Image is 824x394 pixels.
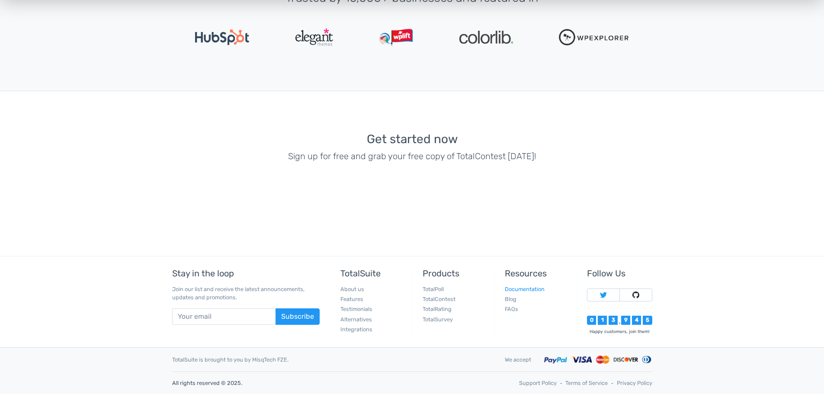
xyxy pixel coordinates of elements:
img: Follow TotalSuite on Github [632,291,639,298]
div: 9 [621,316,630,325]
div: 0 [587,316,596,325]
h3: Get started now [172,133,652,146]
a: FAQs [505,306,518,312]
a: Testimonials [340,306,372,312]
a: Alternatives [340,316,372,323]
p: Sign up for free and grab your free copy of TotalContest [DATE]! [172,150,652,163]
img: Hubspot [195,29,249,45]
div: 5 [643,316,652,325]
h5: TotalSuite [340,269,405,278]
a: Integrations [340,326,372,333]
a: Support Policy [519,379,557,387]
a: Privacy Policy [617,379,652,387]
span: ‐ [560,379,562,387]
p: All rights reserved © 2025. [172,379,406,387]
button: Subscribe [276,308,320,325]
img: Colorlib [459,31,513,44]
a: Terms of Service [565,379,608,387]
h5: Products [423,269,487,278]
img: ElegantThemes [295,29,333,46]
a: Documentation [505,286,545,292]
div: 4 [632,316,641,325]
img: Follow TotalSuite on Twitter [600,291,607,298]
a: TotalPoll [423,286,444,292]
h5: Follow Us [587,269,652,278]
a: About us [340,286,364,292]
a: TotalContest [423,296,455,302]
div: , [618,319,621,325]
a: TotalSurvey [423,316,453,323]
img: Accepted payment methods [544,355,652,365]
div: Happy customers, join them! [587,328,652,335]
span: ‐ [611,379,613,387]
a: TotalRating [423,306,452,312]
div: 1 [598,316,607,325]
a: Blog [505,296,516,302]
p: Join our list and receive the latest announcements, updates and promotions. [172,285,320,301]
div: We accept [498,356,538,364]
img: WPExplorer [559,29,629,45]
div: 3 [609,316,618,325]
img: WPLift [379,29,413,46]
h5: Resources [505,269,570,278]
input: Your email [172,308,276,325]
a: Features [340,296,363,302]
div: TotalSuite is brought to you by MisqTech FZE. [166,356,498,364]
h5: Stay in the loop [172,269,320,278]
